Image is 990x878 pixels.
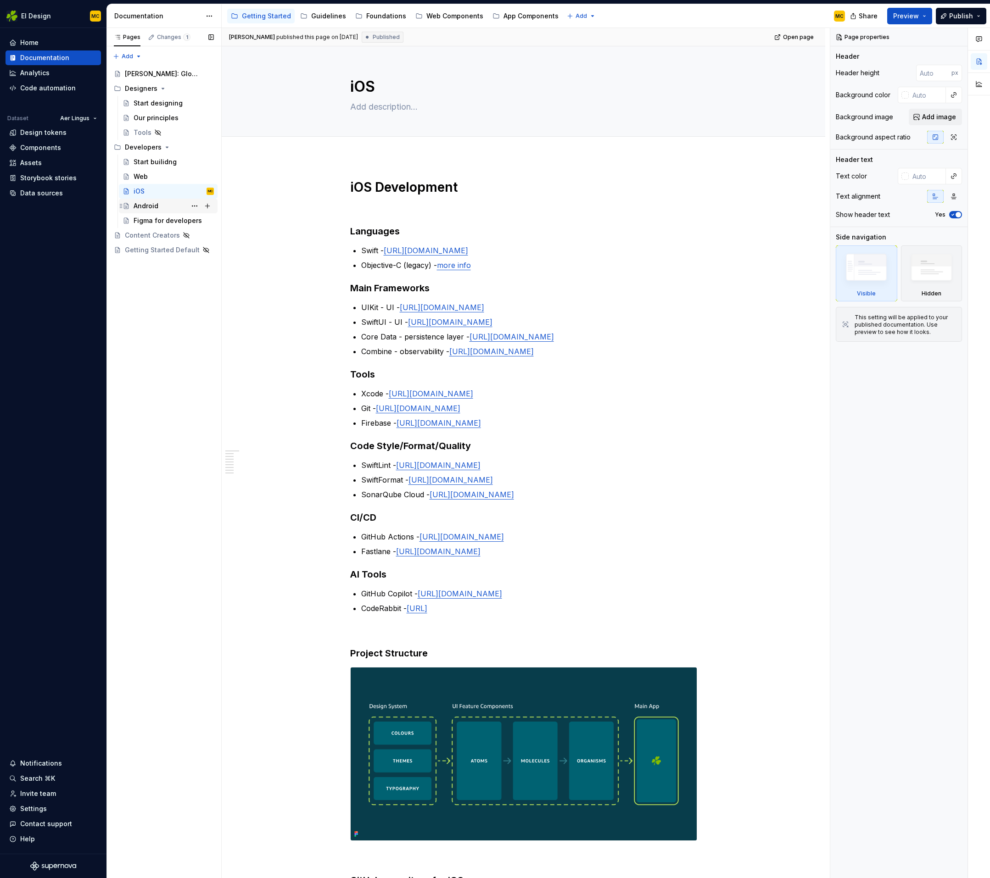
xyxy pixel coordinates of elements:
[426,11,483,21] div: Web Components
[412,9,487,23] a: Web Components
[935,211,945,218] label: Yes
[20,53,69,62] div: Documentation
[376,404,460,413] a: [URL][DOMAIN_NAME]
[6,786,101,801] a: Invite team
[91,12,100,20] div: MC
[6,832,101,846] button: Help
[229,33,275,41] span: [PERSON_NAME]
[227,7,562,25] div: Page tree
[125,69,201,78] div: [PERSON_NAME]: Global Experience Language
[361,588,697,599] p: GitHub Copilot -
[119,213,218,228] a: Figma for developers
[836,245,897,301] div: Visible
[916,65,951,81] input: Auto
[6,156,101,170] a: Assets
[110,81,218,96] div: Designers
[909,109,962,125] button: Add image
[361,546,697,557] p: Fastlane -
[60,115,89,122] span: Aer Lingus
[400,303,484,312] a: [URL][DOMAIN_NAME]
[30,861,76,871] svg: Supernova Logo
[20,143,61,152] div: Components
[311,11,346,21] div: Guidelines
[408,475,493,484] a: [URL][DOMAIN_NAME]
[227,9,295,23] a: Getting Started
[407,604,427,613] a: [URL]
[6,817,101,831] button: Contact support
[855,314,956,336] div: This setting will be applied to your published documentation. Use preview to see how it looks.
[6,66,101,80] a: Analytics
[350,439,697,452] h3: Code Style/Format/Quality
[909,168,946,184] input: Auto
[836,133,911,142] div: Background aspect ratio
[361,417,697,428] p: Firebase -
[408,317,492,327] a: [URL][DOMAIN_NAME]
[419,532,504,541] a: [URL][DOMAIN_NAME]
[20,158,42,167] div: Assets
[351,667,697,840] img: ba469b35-20c2-4495-8815-7fcd30ab807d.png
[6,186,101,200] a: Data sources
[366,11,406,21] div: Foundations
[20,819,72,828] div: Contact support
[119,184,218,199] a: iOSMC
[110,67,218,257] div: Page tree
[125,143,162,152] div: Developers
[20,804,47,813] div: Settings
[922,290,941,297] div: Hidden
[430,490,514,499] a: [URL][DOMAIN_NAME]
[110,50,145,63] button: Add
[350,647,697,660] h3: Project Structure
[6,35,101,50] a: Home
[361,260,697,271] p: Objective-C (legacy) -
[936,8,986,24] button: Publish
[20,774,55,783] div: Search ⌘K
[20,189,63,198] div: Data sources
[384,246,468,255] a: [URL][DOMAIN_NAME]
[6,81,101,95] a: Code automation
[949,11,973,21] span: Publish
[20,173,77,183] div: Storybook stories
[373,33,400,41] span: Published
[125,231,180,240] div: Content Creators
[110,243,218,257] a: Getting Started Default
[157,33,190,41] div: Changes
[20,789,56,798] div: Invite team
[361,474,697,485] p: SwiftFormat -
[134,113,179,122] div: Our principles
[20,128,67,137] div: Design tokens
[122,53,133,60] span: Add
[350,368,697,381] h3: Tools
[110,67,218,81] a: [PERSON_NAME]: Global Experience Language
[836,233,886,242] div: Side navigation
[6,801,101,816] a: Settings
[361,531,697,542] p: GitHub Actions -
[119,111,218,125] a: Our principles
[6,11,17,22] img: 56b5df98-d96d-4d7e-807c-0afdf3bdaefa.png
[110,228,218,243] a: Content Creators
[134,157,177,167] div: Start builidng
[6,756,101,771] button: Notifications
[503,11,559,21] div: App Components
[56,112,101,125] button: Aer Lingus
[361,346,697,357] p: Combine - observability -
[418,589,502,598] a: [URL][DOMAIN_NAME]
[835,12,844,20] div: MC
[242,11,291,21] div: Getting Started
[20,83,76,93] div: Code automation
[397,418,481,428] a: [URL][DOMAIN_NAME]
[836,52,859,61] div: Header
[20,834,35,844] div: Help
[183,33,190,41] span: 1
[134,187,145,196] div: iOS
[348,76,695,98] textarea: iOS
[361,302,697,313] p: UIKit - UI -
[361,388,697,399] p: Xcode -
[6,171,101,185] a: Storybook stories
[836,155,873,164] div: Header text
[361,403,697,414] p: Git -
[576,12,587,20] span: Add
[845,8,884,24] button: Share
[922,112,956,122] span: Add image
[350,282,697,295] h3: Main Frameworks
